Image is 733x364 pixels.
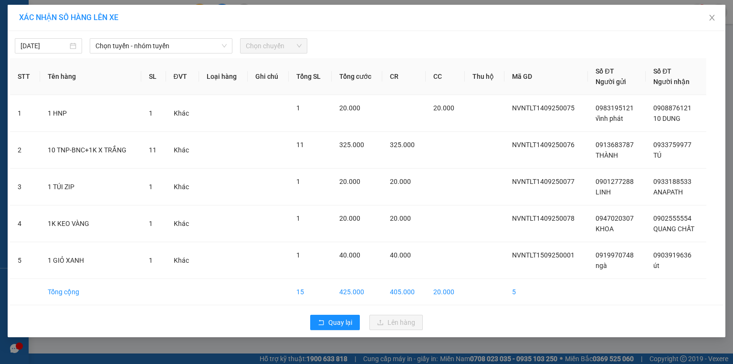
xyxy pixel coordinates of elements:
td: Khác [166,132,199,169]
span: 1 [296,214,300,222]
th: Mã GD [504,58,588,95]
span: Người nhận [653,78,690,86]
span: QUANG CHẤT [653,225,694,233]
span: NVNTLT1409250075 [512,104,575,112]
span: Số ĐT [596,67,614,75]
td: 10 TNP-BNC+1K X TRẮNG [40,132,141,169]
td: 405.000 [382,279,426,305]
span: Số ĐT [653,67,671,75]
span: 40.000 [339,251,360,259]
span: 20.000 [339,104,360,112]
span: 20.000 [339,214,360,222]
span: Chọn tuyến - nhóm tuyến [95,39,227,53]
span: Người gửi [596,78,626,86]
td: 1K KEO VÀNG [40,205,141,242]
td: 2 [10,132,40,169]
th: Ghi chú [248,58,289,95]
th: STT [10,58,40,95]
th: Loại hàng [199,58,248,95]
td: 5 [504,279,588,305]
td: 1 [10,95,40,132]
span: 1 [149,257,153,264]
div: [PERSON_NAME] [PERSON_NAME] [5,68,233,94]
input: 15/09/2025 [21,41,68,51]
td: Khác [166,95,199,132]
span: ANAPATH [653,188,683,196]
span: 20.000 [390,178,411,185]
th: ĐVT [166,58,199,95]
span: 0902555554 [653,214,691,222]
th: Tổng SL [289,58,331,95]
span: rollback [318,319,325,327]
button: rollbackQuay lại [310,315,360,330]
span: 325.000 [339,141,364,149]
span: vĩnh phát [596,115,623,122]
span: 10 DUNG [653,115,681,122]
td: 20.000 [426,279,465,305]
th: Thu hộ [465,58,504,95]
th: Tổng cước [332,58,383,95]
span: 0933188533 [653,178,691,185]
span: 20.000 [390,214,411,222]
span: THÀNH [596,151,618,159]
span: 11 [149,146,157,154]
td: 5 [10,242,40,279]
span: 325.000 [390,141,415,149]
span: Quay lại [328,317,352,328]
span: NVNTLT1409250077 [512,178,575,185]
span: 0947020307 [596,214,634,222]
td: 1 HNP [40,95,141,132]
span: 20.000 [339,178,360,185]
span: XÁC NHẬN SỐ HÀNG LÊN XE [19,13,118,22]
td: Khác [166,169,199,205]
span: 1 [149,109,153,117]
th: CC [426,58,465,95]
span: 0919970748 [596,251,634,259]
span: 11 [296,141,304,149]
span: 40.000 [390,251,411,259]
th: Tên hàng [40,58,141,95]
td: 1 GIỎ XANH [40,242,141,279]
td: Khác [166,242,199,279]
span: 1 [149,183,153,191]
button: uploadLên hàng [369,315,423,330]
span: 1 [296,178,300,185]
td: Tổng cộng [40,279,141,305]
span: Chọn chuyến [246,39,302,53]
td: Khác [166,205,199,242]
text: NVNTLT1509250001 [51,45,188,62]
button: Close [699,5,725,32]
td: 3 [10,169,40,205]
span: KHOA [596,225,614,233]
span: NVNTLT1409250076 [512,141,575,149]
span: 1 [296,251,300,259]
span: 0908876121 [653,104,691,112]
span: 1 [149,220,153,227]
span: 0901277288 [596,178,634,185]
span: LINH [596,188,611,196]
span: 0913683787 [596,141,634,149]
span: NVNTLT1409250078 [512,214,575,222]
td: 425.000 [332,279,383,305]
span: 1 [296,104,300,112]
span: 0933759977 [653,141,691,149]
th: CR [382,58,426,95]
span: TÚ [653,151,661,159]
td: 1 TÚI ZIP [40,169,141,205]
td: 4 [10,205,40,242]
span: út [653,262,660,269]
span: 20.000 [433,104,454,112]
span: 0903919636 [653,251,691,259]
th: SL [141,58,166,95]
span: down [221,43,227,49]
span: 0983195121 [596,104,634,112]
td: 15 [289,279,331,305]
span: close [708,14,716,21]
span: NVNTLT1509250001 [512,251,575,259]
span: ngà [596,262,607,269]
